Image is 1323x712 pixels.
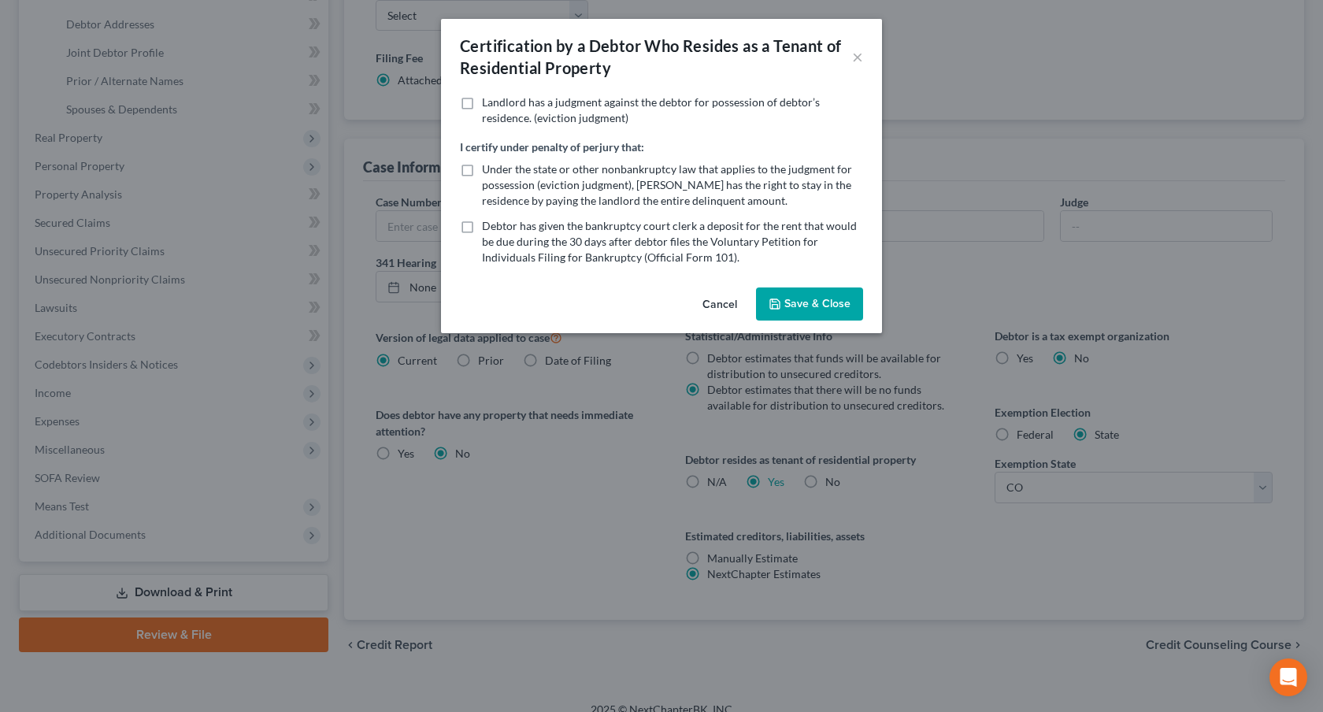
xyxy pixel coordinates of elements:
button: Cancel [690,289,750,321]
div: Certification by a Debtor Who Resides as a Tenant of Residential Property [460,35,852,79]
span: Landlord has a judgment against the debtor for possession of debtor’s residence. (eviction judgment) [482,95,820,124]
button: Save & Close [756,287,863,321]
label: I certify under penalty of perjury that: [460,139,644,155]
button: × [852,47,863,66]
span: Under the state or other nonbankruptcy law that applies to the judgment for possession (eviction ... [482,162,852,207]
div: Open Intercom Messenger [1269,658,1307,696]
span: Debtor has given the bankruptcy court clerk a deposit for the rent that would be due during the 3... [482,219,857,264]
